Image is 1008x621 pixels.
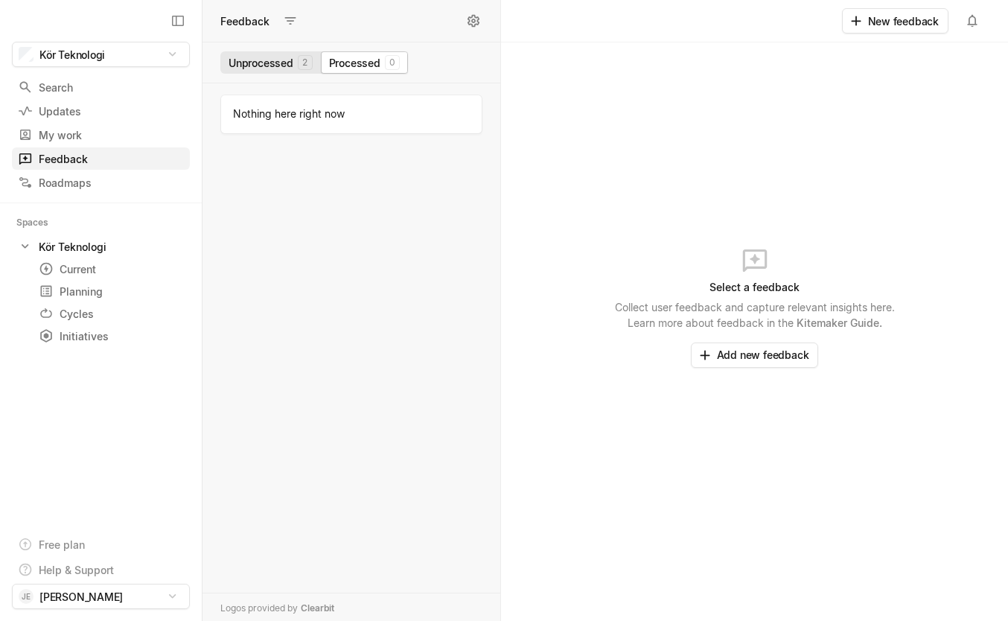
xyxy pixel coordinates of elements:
button: Add new feedback [691,343,819,368]
a: Kitemaker Guide. [797,316,882,329]
a: My work [12,124,190,146]
div: My work [18,127,184,143]
div: 2 [298,55,313,70]
div: Roadmaps [18,175,184,191]
div: Free plan [39,537,85,552]
a: Updates [12,100,190,122]
div: Feedback [18,151,184,167]
a: Current [33,258,190,279]
a: Cycles [33,303,190,324]
div: Search [18,80,184,95]
a: Initiatives [33,325,190,346]
p: Collect user feedback and capture relevant insights here. Learn more about feedback in the [615,299,895,331]
div: Updates [18,103,184,119]
div: Planning [39,284,184,299]
div: grid [202,83,500,621]
span: [PERSON_NAME] [39,589,123,605]
div: Spaces [16,215,66,230]
a: Search [12,76,190,98]
span: Select a feedback [709,279,800,295]
button: Unprocessed2 [220,52,321,73]
div: Feedback [217,11,272,31]
button: Processed0 [321,51,408,74]
div: 0 [385,55,400,70]
div: Cycles [39,306,163,322]
a: Roadmaps [12,171,190,194]
a: Feedback [12,147,190,170]
div: Nothing here right now [220,95,482,134]
button: Kör Teknologi [12,42,190,67]
a: Kör Teknologi [12,236,190,257]
a: Free plan [12,533,190,555]
button: New feedback [842,8,948,34]
span: Clearbit [301,602,334,614]
div: Help & Support [39,562,114,578]
div: Current [39,261,184,277]
button: JE[PERSON_NAME] [12,584,190,609]
a: Planning [33,281,190,302]
span: JE [22,589,30,604]
a: Logos provided by Clearbit [220,601,334,614]
span: Kör Teknologi [39,47,105,63]
div: Initiatives [39,328,184,344]
span: Logos provided by [220,602,298,614]
div: Kör Teknologi [39,239,106,255]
